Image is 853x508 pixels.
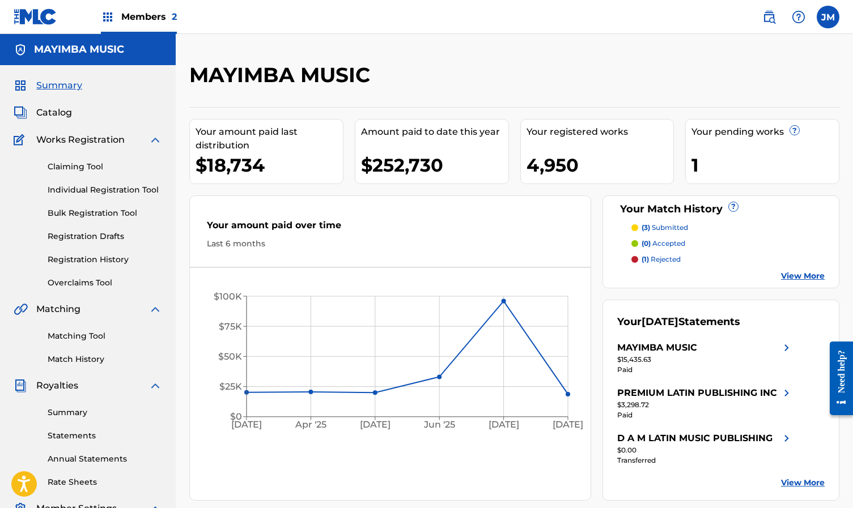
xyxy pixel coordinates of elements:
div: Paid [617,365,793,375]
a: Claiming Tool [48,161,162,173]
span: (1) [642,255,649,263]
div: Paid [617,410,793,420]
tspan: [DATE] [553,419,583,430]
div: Transferred [617,455,793,466]
div: Your amount paid over time [207,219,574,238]
span: Summary [36,79,82,92]
img: Accounts [14,43,27,57]
a: View More [781,270,825,282]
a: Overclaims Tool [48,277,162,289]
iframe: Resource Center [821,331,853,425]
img: help [792,10,805,24]
a: View More [781,477,825,489]
a: Individual Registration Tool [48,184,162,196]
p: rejected [642,254,681,264]
tspan: [DATE] [489,419,519,430]
a: PREMIUM LATIN PUBLISHING INCright chevron icon$3,298.72Paid [617,386,793,420]
a: SummarySummary [14,79,82,92]
a: Registration History [48,254,162,266]
div: $15,435.63 [617,355,793,365]
div: Your amount paid last distribution [196,125,343,152]
span: (0) [642,239,651,247]
div: $3,298.72 [617,400,793,410]
h2: MAYIMBA MUSIC [189,62,376,88]
div: Your pending works [691,125,839,139]
tspan: $0 [230,411,242,422]
span: Works Registration [36,133,125,147]
img: expand [148,379,162,392]
div: D A M LATIN MUSIC PUBLISHING [617,432,773,445]
img: Works Registration [14,133,28,147]
div: User Menu [817,6,839,28]
span: ? [790,126,799,135]
div: $252,730 [361,152,508,178]
span: Royalties [36,379,78,392]
div: 4,950 [527,152,674,178]
span: (3) [642,223,650,232]
img: search [762,10,776,24]
p: submitted [642,223,688,233]
img: right chevron icon [780,386,793,400]
div: Amount paid to date this year [361,125,508,139]
tspan: Jun '25 [423,419,455,430]
a: Public Search [758,6,780,28]
img: MLC Logo [14,8,57,25]
tspan: $25K [219,381,242,392]
a: Matching Tool [48,330,162,342]
tspan: $75K [219,321,242,332]
span: Members [121,10,177,23]
div: Your Match History [617,202,825,217]
tspan: Apr '25 [295,419,326,430]
a: Statements [48,430,162,442]
tspan: $50K [218,351,242,362]
div: 1 [691,152,839,178]
div: $0.00 [617,445,793,455]
img: Summary [14,79,27,92]
div: MAYIMBA MUSIC [617,341,697,355]
a: D A M LATIN MUSIC PUBLISHINGright chevron icon$0.00Transferred [617,432,793,466]
tspan: [DATE] [360,419,391,430]
span: ? [729,202,738,211]
img: right chevron icon [780,341,793,355]
a: Rate Sheets [48,476,162,488]
a: (1) rejected [631,254,825,264]
a: Summary [48,407,162,419]
img: Catalog [14,106,27,119]
a: Annual Statements [48,453,162,465]
div: Your Statements [617,314,740,330]
a: (0) accepted [631,238,825,249]
span: Matching [36,302,80,316]
div: Help [787,6,810,28]
a: Registration Drafts [48,230,162,242]
a: MAYIMBA MUSICright chevron icon$15,435.63Paid [617,341,793,375]
img: Matching [14,302,28,316]
tspan: $100K [214,291,242,302]
img: Royalties [14,379,27,392]
span: [DATE] [642,315,678,328]
a: Match History [48,353,162,365]
a: Bulk Registration Tool [48,207,162,219]
span: Catalog [36,106,72,119]
tspan: [DATE] [231,419,262,430]
img: expand [148,302,162,316]
img: right chevron icon [780,432,793,445]
span: 2 [172,11,177,22]
h5: MAYIMBA MUSIC [34,43,124,56]
a: (3) submitted [631,223,825,233]
div: PREMIUM LATIN PUBLISHING INC [617,386,777,400]
div: $18,734 [196,152,343,178]
img: expand [148,133,162,147]
a: CatalogCatalog [14,106,72,119]
p: accepted [642,238,685,249]
div: Last 6 months [207,238,574,250]
img: Top Rightsholders [101,10,114,24]
div: Your registered works [527,125,674,139]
